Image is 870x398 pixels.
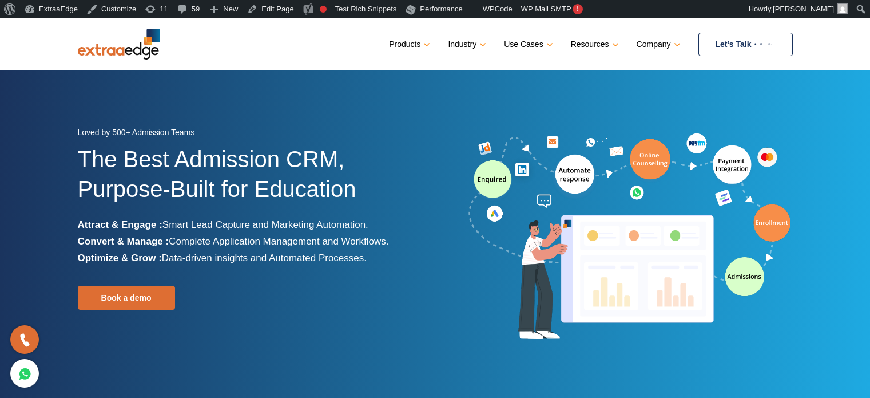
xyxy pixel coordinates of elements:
span: Complete Application Management and Workflows. [169,236,388,247]
a: Let’s Talk [698,33,793,56]
a: Products [389,36,428,53]
a: Use Cases [504,36,550,53]
a: Resources [571,36,617,53]
div: Loved by 500+ Admission Teams [78,124,427,144]
b: Attract & Engage : [78,219,162,230]
a: Industry [448,36,484,53]
img: admission-software-home-page-header [467,131,793,344]
b: Optimize & Grow : [78,253,162,263]
b: Convert & Manage : [78,236,169,247]
span: [PERSON_NAME] [773,5,834,13]
span: Smart Lead Capture and Marketing Automation. [162,219,368,230]
span: Data-driven insights and Automated Processes. [162,253,367,263]
h1: The Best Admission CRM, Purpose-Built for Education [78,144,427,216]
a: Book a demo [78,286,175,310]
a: Company [637,36,678,53]
span: ! [573,4,583,14]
